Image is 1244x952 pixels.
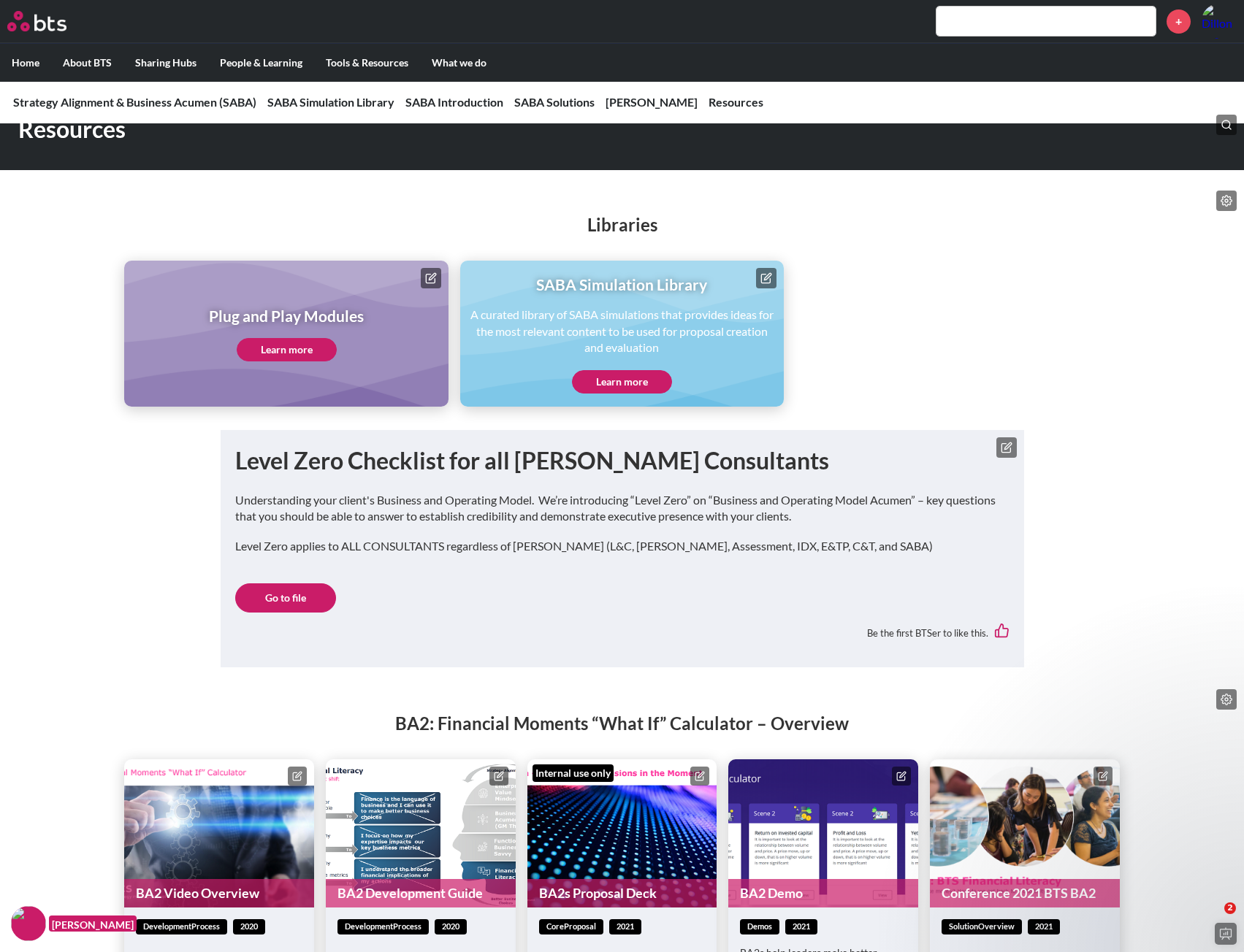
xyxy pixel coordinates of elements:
[1224,902,1236,914] span: 2
[237,338,337,361] a: Learn more
[572,370,672,394] a: Learn more
[314,44,420,82] label: Tools & Resources
[326,879,516,907] a: BA2 Development Guide
[267,95,394,109] a: SABA Simulation Library
[123,44,208,82] label: Sharing Hubs
[470,274,774,295] h1: SABA Simulation Library
[49,915,137,932] figcaption: [PERSON_NAME]
[1194,902,1229,937] iframe: Intercom live chat
[11,906,46,941] img: F
[1216,191,1237,211] button: Edit page list
[209,305,364,326] h1: Plug and Play Modules
[405,95,503,109] a: SABA Introduction
[539,919,603,934] span: coreProposal
[533,764,614,782] div: Internal use only
[756,268,776,288] button: Edit page tile
[1028,919,1060,934] span: 2021
[235,538,1010,554] p: Level Zero applies to ALL CONSULTANTS regardless of [PERSON_NAME] (L&C, [PERSON_NAME], Assessment...
[1202,4,1237,39] a: Profile
[235,583,336,613] a: Go to file
[420,44,498,82] label: What we do
[1202,4,1237,39] img: Dillon Lee
[952,653,1244,913] iframe: Intercom notifications message
[13,95,256,109] a: Strategy Alignment & Business Acumen (SABA)
[124,879,314,907] a: BA2 Video Overview
[435,919,467,934] span: 2020
[421,268,441,288] button: Edit page tile
[609,919,641,934] span: 2021
[7,11,66,31] img: BTS Logo
[942,919,1022,934] span: solutionOverview
[996,437,1017,458] button: Edit text box
[18,113,863,146] h1: Resources
[690,767,709,786] button: Edit content
[235,492,1010,525] p: Understanding your client's Business and Operating Model. We’re introducing “Level Zero” on “Busi...
[235,613,1010,653] div: Be the first BTSer to like this.
[785,919,817,934] span: 2021
[208,44,314,82] label: People & Learning
[514,95,595,109] a: SABA Solutions
[470,307,774,356] p: A curated library of SABA simulations that provides ideas for the most relevant content to be use...
[235,445,1010,477] h1: Level Zero Checklist for all [PERSON_NAME] Consultants
[136,919,227,934] span: developmentProcess
[489,767,508,786] button: Edit content
[606,95,698,109] a: [PERSON_NAME]
[527,879,717,907] a: BA2s Proposal Deck
[233,919,265,934] span: 2020
[728,879,918,907] a: BA2 Demo
[709,95,763,109] a: Resources
[930,879,1120,907] a: Conference 2021 BTS BA2
[288,767,307,786] button: Edit content
[740,919,779,934] span: demos
[7,11,94,31] a: Go home
[892,767,911,786] button: Edit content
[337,919,429,934] span: developmentProcess
[51,44,123,82] label: About BTS
[1167,9,1191,34] a: +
